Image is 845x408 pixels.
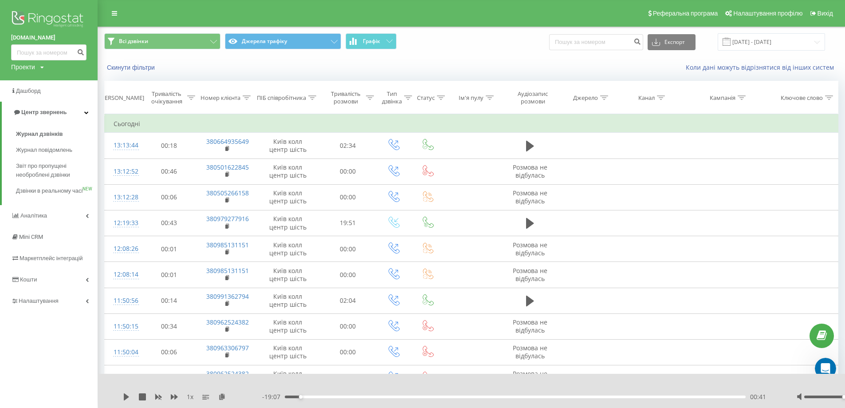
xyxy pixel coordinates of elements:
[363,38,380,44] span: Графік
[114,189,132,206] div: 13:12:28
[256,365,319,391] td: Київ колл центр шість
[141,288,197,313] td: 00:14
[206,266,249,275] a: 380985131151
[319,184,376,210] td: 00:00
[549,34,643,50] input: Пошук за номером
[104,33,220,49] button: Всі дзвінки
[206,292,249,301] a: 380991362794
[319,288,376,313] td: 02:04
[99,94,144,102] div: [PERSON_NAME]
[256,210,319,236] td: Київ колл центр шість
[141,133,197,158] td: 00:18
[16,87,41,94] span: Дашборд
[2,102,98,123] a: Центр звернень
[114,163,132,180] div: 13:12:52
[206,369,249,378] a: 380962524382
[149,90,185,105] div: Тривалість очікування
[256,313,319,339] td: Київ колл центр шість
[319,365,376,391] td: 00:00
[638,94,655,102] div: Канал
[141,365,197,391] td: 00:16
[16,142,98,158] a: Журнал повідомлень
[327,90,364,105] div: Тривалість розмови
[187,392,193,401] span: 1 x
[11,9,86,31] img: Ringostat logo
[319,133,376,158] td: 02:34
[225,33,341,49] button: Джерела трафіку
[141,184,197,210] td: 00:06
[346,33,397,49] button: Графік
[513,189,547,205] span: Розмова не відбулась
[206,163,249,171] a: 380501622845
[20,255,83,261] span: Маркетплейс інтеграцій
[417,94,435,102] div: Статус
[256,236,319,262] td: Київ колл центр шість
[141,339,197,365] td: 00:06
[256,262,319,288] td: Київ колл центр шість
[686,63,838,71] a: Коли дані можуть відрізнятися вiд інших систем
[16,130,63,139] span: Журнал дзвінків
[513,241,547,257] span: Розмова не відбулась
[815,358,836,379] iframe: Intercom live chat
[710,94,735,102] div: Кампанія
[257,94,306,102] div: ПІБ співробітника
[319,262,376,288] td: 00:00
[114,369,132,387] div: 11:49:44
[750,392,766,401] span: 00:41
[648,34,696,50] button: Експорт
[114,266,132,283] div: 12:08:14
[20,276,37,283] span: Кошти
[16,186,83,195] span: Дзвінки в реальному часі
[11,44,86,60] input: Пошук за номером
[119,38,148,45] span: Всі дзвінки
[256,339,319,365] td: Київ колл центр шість
[16,146,72,154] span: Журнал повідомлень
[653,10,718,17] span: Реферальна програма
[16,126,98,142] a: Журнал дзвінків
[319,313,376,339] td: 00:00
[141,313,197,339] td: 00:34
[11,63,35,71] div: Проекти
[141,158,197,184] td: 00:46
[16,183,98,199] a: Дзвінки в реальному часіNEW
[513,266,547,283] span: Розмова не відбулась
[513,318,547,334] span: Розмова не відбулась
[114,344,132,361] div: 11:50:04
[200,94,240,102] div: Номер клієнта
[319,236,376,262] td: 00:00
[114,137,132,154] div: 13:13:44
[141,236,197,262] td: 00:01
[114,292,132,309] div: 11:50:56
[206,318,249,326] a: 380962524382
[262,392,285,401] span: - 19:07
[104,63,159,71] button: Скинути фільтри
[206,189,249,197] a: 380505266158
[382,90,402,105] div: Тип дзвінка
[206,137,249,146] a: 380664935649
[114,240,132,257] div: 12:08:26
[319,158,376,184] td: 00:00
[19,297,59,304] span: Налаштування
[511,90,555,105] div: Аудіозапис розмови
[114,214,132,232] div: 12:19:33
[256,133,319,158] td: Київ колл центр шість
[141,262,197,288] td: 00:01
[513,344,547,360] span: Розмова не відбулась
[256,184,319,210] td: Київ колл центр шість
[256,288,319,313] td: Київ колл центр шість
[141,210,197,236] td: 00:43
[459,94,483,102] div: Ім'я пулу
[11,33,86,42] a: [DOMAIN_NAME]
[206,344,249,352] a: 380963306797
[319,210,376,236] td: 19:51
[817,10,833,17] span: Вихід
[781,94,823,102] div: Ключове слово
[16,158,98,183] a: Звіт про пропущені необроблені дзвінки
[319,339,376,365] td: 00:00
[573,94,598,102] div: Джерело
[16,162,93,179] span: Звіт про пропущені необроблені дзвінки
[513,369,547,386] span: Розмова не відбулась
[105,115,838,133] td: Сьогодні
[256,158,319,184] td: Київ колл центр шість
[21,109,67,115] span: Центр звернень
